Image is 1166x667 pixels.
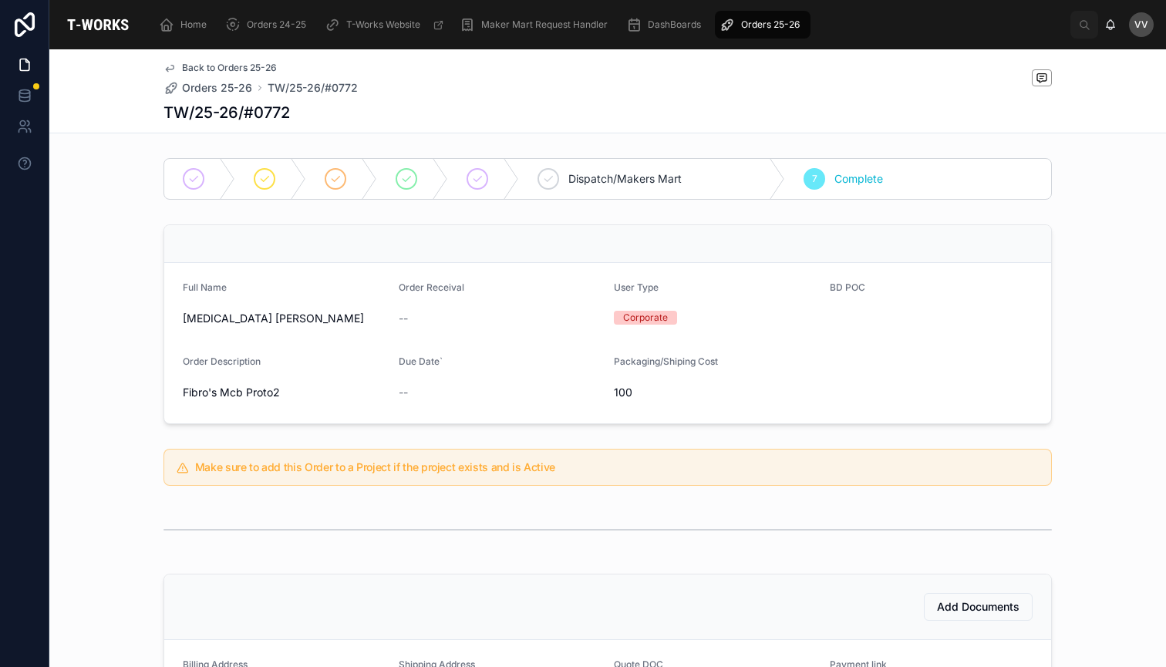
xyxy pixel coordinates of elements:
[623,311,668,325] div: Corporate
[614,385,817,400] span: 100
[622,11,712,39] a: DashBoards
[455,11,618,39] a: Maker Mart Request Handler
[147,8,1070,42] div: scrollable content
[163,102,290,123] h1: TW/25-26/#0772
[481,19,608,31] span: Maker Mart Request Handler
[247,19,306,31] span: Orders 24-25
[399,281,464,293] span: Order Receival
[154,11,217,39] a: Home
[180,19,207,31] span: Home
[830,281,865,293] span: BD POC
[62,12,134,37] img: App logo
[183,281,227,293] span: Full Name
[614,355,718,367] span: Packaging/Shiping Cost
[268,80,358,96] a: TW/25-26/#0772
[221,11,317,39] a: Orders 24-25
[399,355,443,367] span: Due Date`
[399,311,408,326] span: --
[183,311,386,326] span: [MEDICAL_DATA] [PERSON_NAME]
[614,281,659,293] span: User Type
[812,173,817,185] span: 7
[182,80,252,96] span: Orders 25-26
[568,171,682,187] span: Dispatch/Makers Mart
[1134,19,1148,31] span: VV
[924,593,1033,621] button: Add Documents
[715,11,810,39] a: Orders 25-26
[183,385,386,400] span: Fibro's Mcb Proto2
[399,385,408,400] span: --
[182,62,277,74] span: Back to Orders 25-26
[937,599,1019,615] span: Add Documents
[195,462,1039,473] h5: Make sure to add this Order to a Project if the project exists and is Active
[163,80,252,96] a: Orders 25-26
[183,355,261,367] span: Order Description
[163,62,277,74] a: Back to Orders 25-26
[346,19,420,31] span: T-Works Website
[834,171,883,187] span: Complete
[648,19,701,31] span: DashBoards
[741,19,800,31] span: Orders 25-26
[320,11,452,39] a: T-Works Website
